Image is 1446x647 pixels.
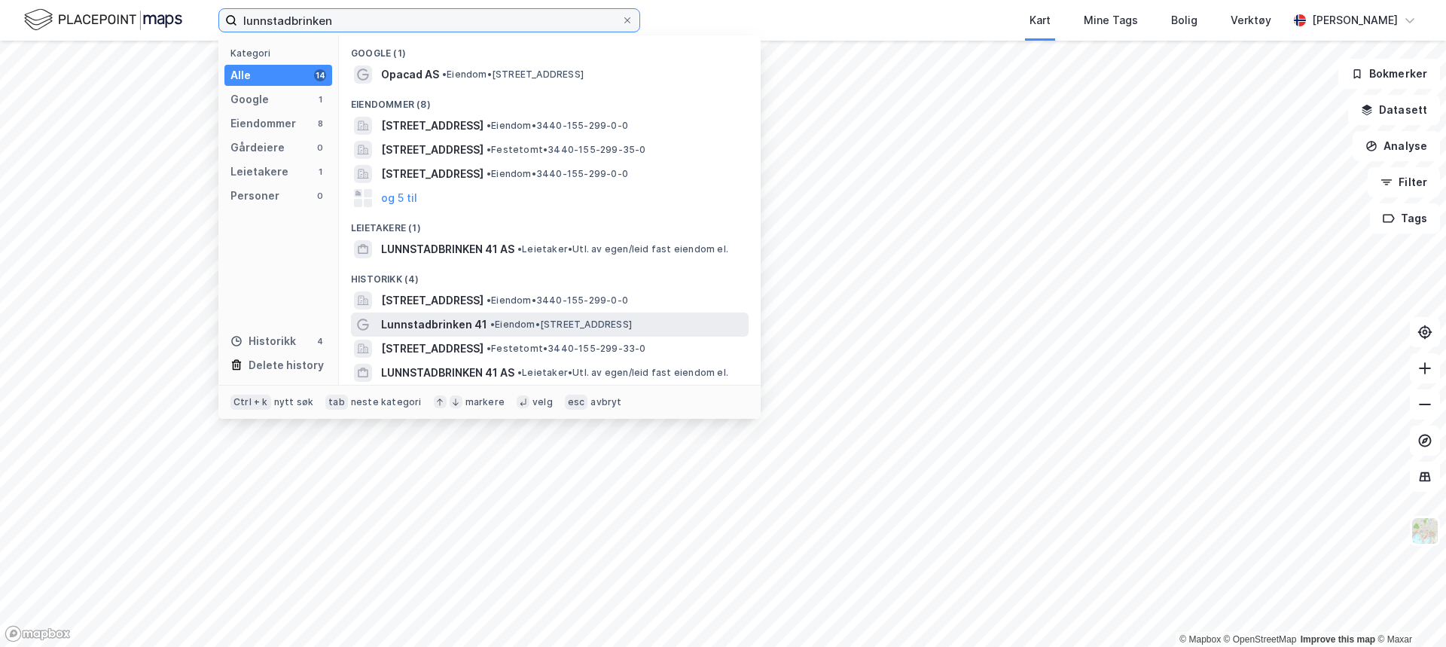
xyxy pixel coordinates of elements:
div: tab [325,395,348,410]
div: Eiendommer (8) [339,87,761,114]
span: Festetomt • 3440-155-299-33-0 [487,343,646,355]
div: Personer [230,187,279,205]
span: • [487,120,491,131]
div: velg [532,396,553,408]
div: Alle [230,66,251,84]
div: Gårdeiere [230,139,285,157]
div: 0 [314,142,326,154]
span: • [487,144,491,155]
input: Søk på adresse, matrikkel, gårdeiere, leietakere eller personer [237,9,621,32]
button: og 5 til [381,189,417,207]
div: 0 [314,190,326,202]
div: Google [230,90,269,108]
span: [STREET_ADDRESS] [381,340,484,358]
div: neste kategori [351,396,422,408]
span: Leietaker • Utl. av egen/leid fast eiendom el. [517,243,728,255]
a: Mapbox homepage [5,625,71,642]
div: Leietakere [230,163,288,181]
span: Opacad AS [381,66,439,84]
span: Lunnstadbrinken 41 [381,316,487,334]
div: Historikk [230,332,296,350]
span: • [490,319,495,330]
div: Verktøy [1231,11,1271,29]
div: Bolig [1171,11,1197,29]
span: • [517,367,522,378]
span: • [442,69,447,80]
div: esc [565,395,588,410]
button: Analyse [1353,131,1440,161]
span: • [487,168,491,179]
img: logo.f888ab2527a4732fd821a326f86c7f29.svg [24,7,182,33]
span: LUNNSTADBRINKEN 41 AS [381,364,514,382]
span: [STREET_ADDRESS] [381,141,484,159]
div: Leietakere (1) [339,210,761,237]
div: Eiendommer [230,114,296,133]
iframe: Chat Widget [1371,575,1446,647]
div: Mine Tags [1084,11,1138,29]
div: Kart [1030,11,1051,29]
a: OpenStreetMap [1224,634,1297,645]
span: Eiendom • 3440-155-299-0-0 [487,168,628,180]
button: Datasett [1348,95,1440,125]
span: • [487,343,491,354]
span: • [487,295,491,306]
span: Eiendom • 3440-155-299-0-0 [487,120,628,132]
div: 1 [314,166,326,178]
div: [PERSON_NAME] [1312,11,1398,29]
div: Historikk (4) [339,261,761,288]
span: [STREET_ADDRESS] [381,291,484,310]
div: 14 [314,69,326,81]
span: [STREET_ADDRESS] [381,117,484,135]
div: Google (1) [339,35,761,63]
button: Tags [1370,203,1440,233]
a: Mapbox [1179,634,1221,645]
span: LUNNSTADBRINKEN 41 AS [381,240,514,258]
span: Eiendom • 3440-155-299-0-0 [487,295,628,307]
span: [STREET_ADDRESS] [381,165,484,183]
div: nytt søk [274,396,314,408]
span: • [517,243,522,255]
div: 1 [314,93,326,105]
div: 4 [314,335,326,347]
a: Improve this map [1301,634,1375,645]
span: Eiendom • [STREET_ADDRESS] [442,69,584,81]
button: Filter [1368,167,1440,197]
div: Ctrl + k [230,395,271,410]
img: Z [1411,517,1439,545]
div: Delete history [249,356,324,374]
div: Kategori [230,47,332,59]
span: Leietaker • Utl. av egen/leid fast eiendom el. [517,367,728,379]
span: Eiendom • [STREET_ADDRESS] [490,319,632,331]
div: markere [465,396,505,408]
div: 8 [314,117,326,130]
div: avbryt [590,396,621,408]
span: Festetomt • 3440-155-299-35-0 [487,144,646,156]
button: Bokmerker [1338,59,1440,89]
